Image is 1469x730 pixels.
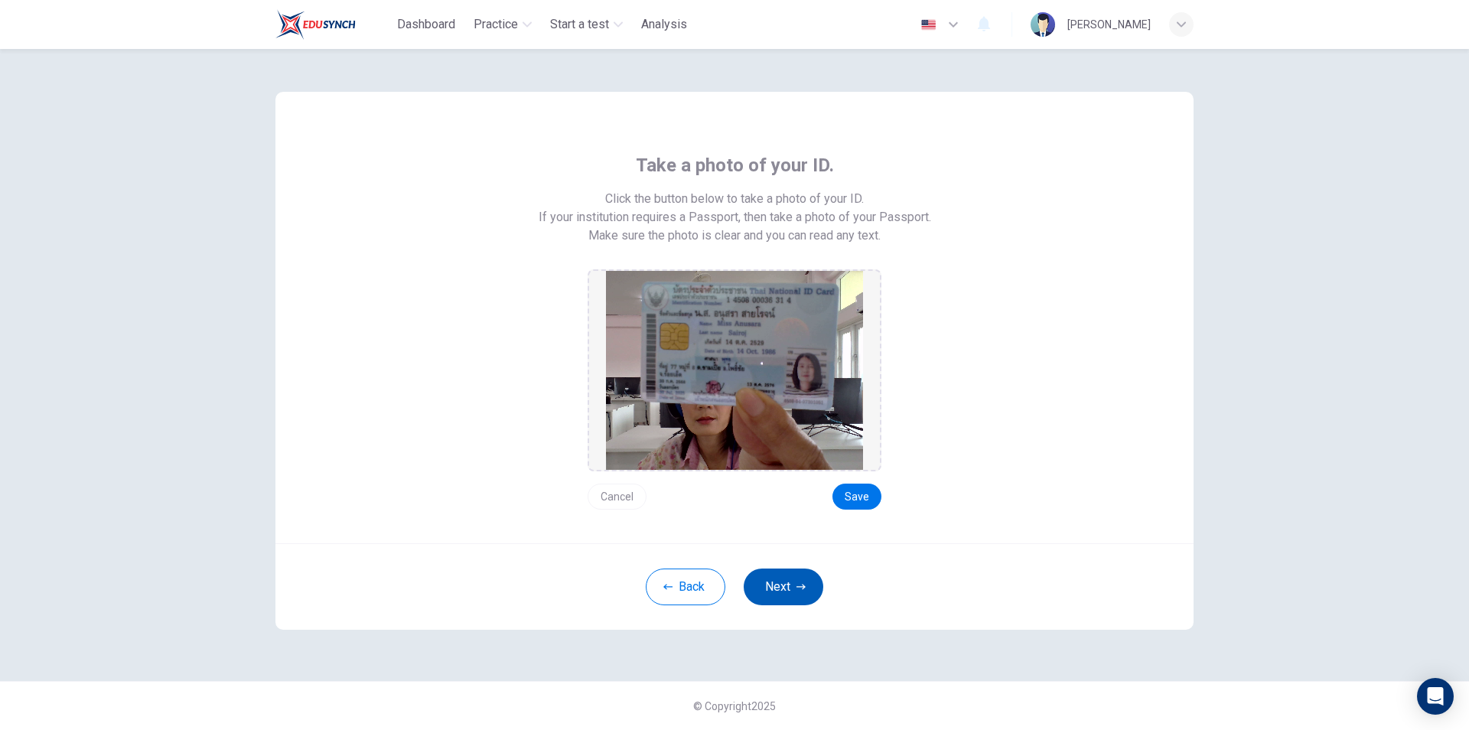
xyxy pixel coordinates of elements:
[544,11,629,38] button: Start a test
[588,226,881,245] span: Make sure the photo is clear and you can read any text.
[832,484,881,510] button: Save
[1031,12,1055,37] img: Profile picture
[1067,15,1151,34] div: [PERSON_NAME]
[539,190,931,226] span: Click the button below to take a photo of your ID. If your institution requires a Passport, then ...
[397,15,455,34] span: Dashboard
[641,15,687,34] span: Analysis
[919,19,938,31] img: en
[744,569,823,605] button: Next
[1417,678,1454,715] div: Open Intercom Messenger
[474,15,518,34] span: Practice
[606,271,863,470] img: preview screemshot
[391,11,461,38] button: Dashboard
[275,9,391,40] a: Train Test logo
[275,9,356,40] img: Train Test logo
[467,11,538,38] button: Practice
[550,15,609,34] span: Start a test
[693,700,776,712] span: © Copyright 2025
[635,11,693,38] button: Analysis
[636,153,834,178] span: Take a photo of your ID.
[646,569,725,605] button: Back
[588,484,647,510] button: Cancel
